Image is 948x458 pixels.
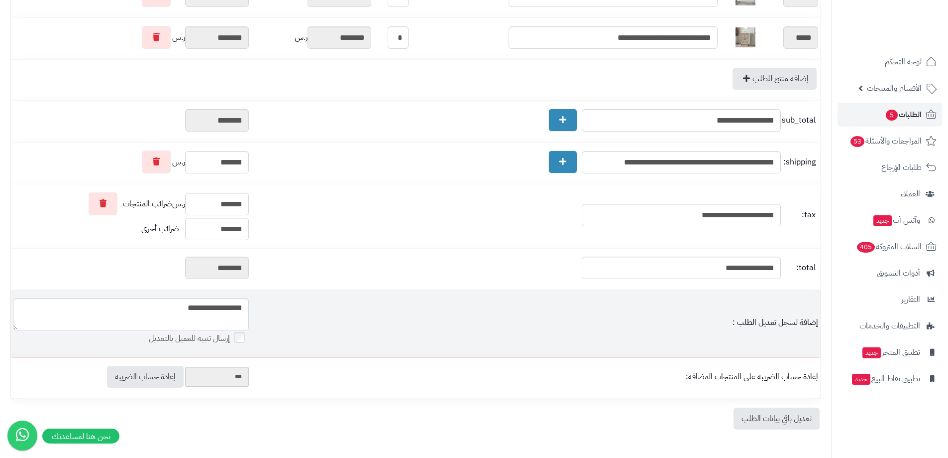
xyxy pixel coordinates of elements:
[857,242,875,253] span: 405
[861,345,920,359] span: تطبيق المتجر
[123,198,172,210] span: ضرائب المنتجات
[838,103,942,127] a: الطلبات5
[838,314,942,338] a: التطبيقات والخدمات
[851,372,920,386] span: تطبيق نقاط البيع
[234,332,245,343] input: إرسال تنبيه للعميل بالتعديل
[886,110,898,121] span: 5
[254,26,371,49] div: ر.س
[838,261,942,285] a: أدوات التسويق
[141,223,179,235] span: ضرائب أخرى
[838,367,942,391] a: تطبيق نقاط البيعجديد
[901,187,920,201] span: العملاء
[838,340,942,364] a: تطبيق المتجرجديد
[13,26,249,49] div: ر.س
[880,28,939,49] img: logo-2.png
[901,293,920,306] span: التقارير
[13,192,249,215] div: ر.س
[885,108,922,122] span: الطلبات
[736,27,755,47] img: 1751781766-220605010580-40x40.jpg
[13,151,249,173] div: ر.س
[849,134,922,148] span: المراجعات والأسئلة
[734,408,820,430] a: تعديل باقي بيانات الطلب
[856,240,922,254] span: السلات المتروكة
[838,182,942,206] a: العملاء
[838,288,942,311] a: التقارير
[149,333,249,344] label: إرسال تنبيه للعميل بالتعديل
[783,262,816,274] span: total:
[867,81,922,95] span: الأقسام والمنتجات
[733,68,817,90] a: إضافة منتج للطلب
[254,371,818,383] div: إعادة حساب الضريبة على المنتجات المضافة:
[107,366,184,388] a: إعادة حساب الضريبة
[838,50,942,74] a: لوحة التحكم
[838,155,942,179] a: طلبات الإرجاع
[862,347,881,358] span: جديد
[877,266,920,280] span: أدوات التسويق
[872,213,920,227] span: وآتس آب
[885,55,922,69] span: لوحة التحكم
[859,319,920,333] span: التطبيقات والخدمات
[838,235,942,259] a: السلات المتروكة405
[783,209,816,221] span: tax:
[873,215,892,226] span: جديد
[881,160,922,174] span: طلبات الإرجاع
[783,115,816,126] span: sub_total:
[852,374,870,385] span: جديد
[254,317,818,328] div: إضافة لسجل تعديل الطلب :
[838,208,942,232] a: وآتس آبجديد
[783,156,816,168] span: shipping:
[838,129,942,153] a: المراجعات والأسئلة53
[850,136,864,147] span: 53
